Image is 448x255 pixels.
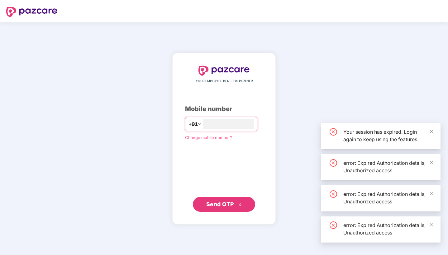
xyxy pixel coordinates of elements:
div: error: Expired Authorization details, Unauthorized access [343,159,433,174]
span: close [429,129,434,134]
span: close-circle [330,159,337,167]
span: close [429,160,434,165]
span: double-right [238,203,242,207]
span: close-circle [330,128,337,136]
span: close-circle [330,190,337,198]
div: error: Expired Authorization details, Unauthorized access [343,190,433,205]
div: error: Expired Authorization details, Unauthorized access [343,221,433,236]
div: Mobile number [185,104,263,114]
button: Send OTPdouble-right [193,197,255,212]
span: +91 [188,120,198,128]
span: close-circle [330,221,337,229]
img: logo [198,66,250,76]
img: logo [6,7,57,17]
span: YOUR EMPLOYEE BENEFITS PARTNER [196,79,253,84]
span: close [429,223,434,227]
a: Change mobile number? [185,135,232,140]
span: down [198,122,202,126]
span: Send OTP [206,201,234,207]
span: close [429,192,434,196]
div: Your session has expired. Login again to keep using the features. [343,128,433,143]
